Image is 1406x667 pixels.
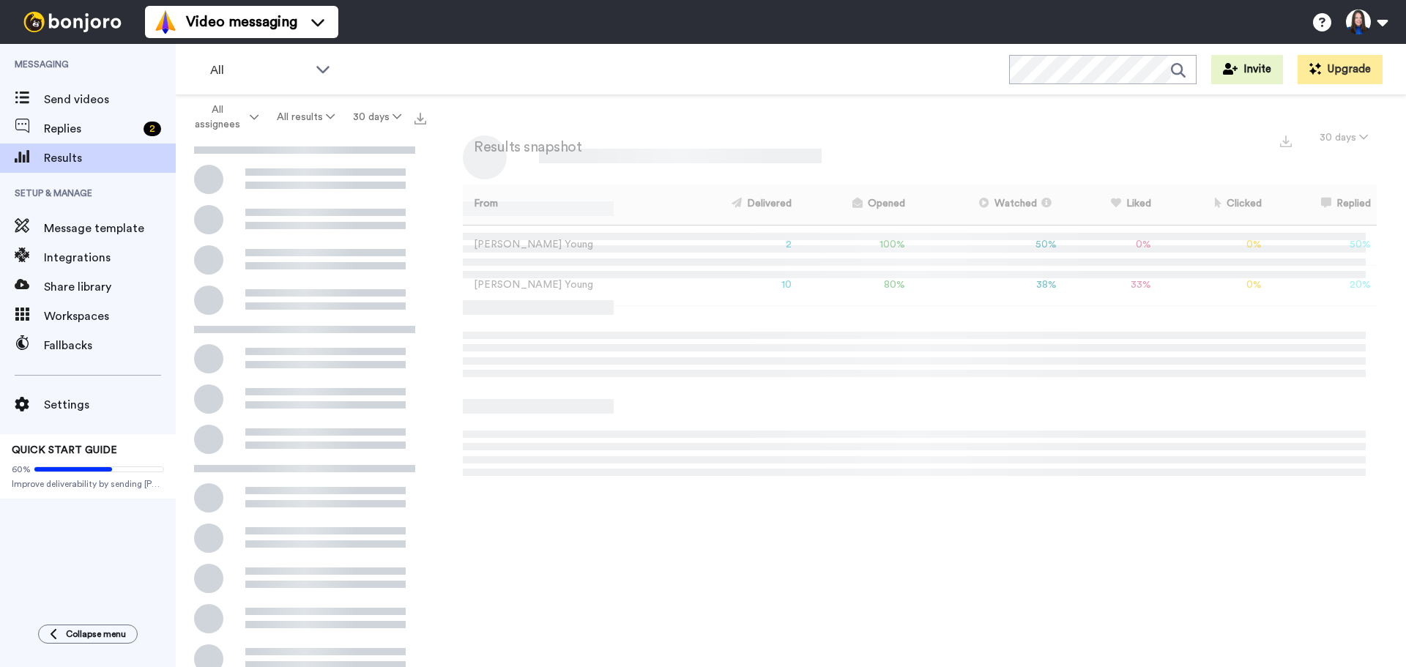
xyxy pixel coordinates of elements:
th: Watched [911,185,1063,225]
span: Results [44,149,176,167]
td: 0 % [1157,225,1268,265]
button: Export a summary of each team member’s results that match this filter now. [1276,130,1296,151]
span: 60% [12,463,31,475]
button: 30 days [343,104,410,130]
img: bj-logo-header-white.svg [18,12,127,32]
button: All results [268,104,344,130]
th: Liked [1063,185,1157,225]
span: Settings [44,396,176,414]
span: Workspaces [44,308,176,325]
td: 20 % [1268,265,1377,305]
span: Collapse menu [66,628,126,640]
img: vm-color.svg [154,10,177,34]
td: 2 [673,225,797,265]
button: Collapse menu [38,625,138,644]
th: From [463,185,673,225]
span: Fallbacks [44,337,176,354]
td: [PERSON_NAME] Young [463,225,673,265]
td: 50 % [911,225,1063,265]
span: Replies [44,120,138,138]
span: Message template [44,220,176,237]
span: Integrations [44,249,176,267]
th: Replied [1268,185,1377,225]
td: 33 % [1063,265,1157,305]
button: All assignees [179,97,268,138]
span: Share library [44,278,176,296]
button: Invite [1211,55,1283,84]
td: 100 % [797,225,911,265]
span: Send videos [44,91,176,108]
td: 38 % [911,265,1063,305]
td: 0 % [1063,225,1157,265]
button: 30 days [1311,124,1377,151]
td: 10 [673,265,797,305]
span: QUICK START GUIDE [12,445,117,455]
span: All [210,62,308,79]
img: export.svg [414,113,426,124]
td: [PERSON_NAME] Young [463,265,673,305]
td: 80 % [797,265,911,305]
th: Delivered [673,185,797,225]
span: Video messaging [186,12,297,32]
span: All assignees [187,103,247,132]
td: 0 % [1157,265,1268,305]
th: Opened [797,185,911,225]
td: 50 % [1268,225,1377,265]
button: Upgrade [1298,55,1383,84]
span: Improve deliverability by sending [PERSON_NAME]’s from your own email [12,478,164,490]
h2: Results snapshot [463,139,581,155]
img: export.svg [1280,135,1292,147]
div: 2 [144,122,161,136]
button: Export all results that match these filters now. [410,106,431,128]
th: Clicked [1157,185,1268,225]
